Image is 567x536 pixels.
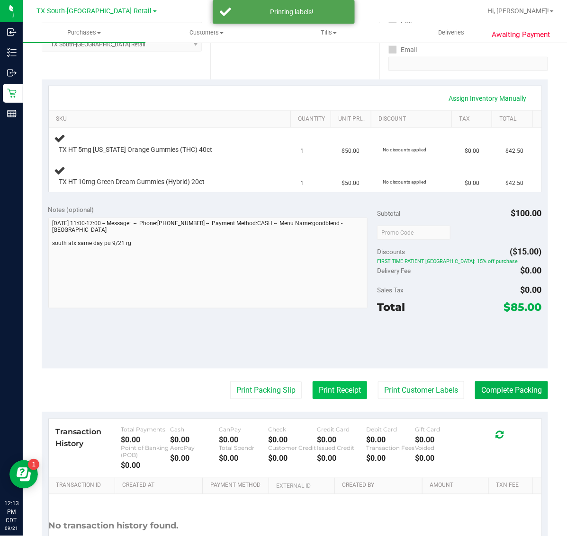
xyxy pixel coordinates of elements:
[377,210,400,217] span: Subtotal
[317,436,367,445] div: $0.00
[219,445,269,452] div: Total Spendr
[301,147,304,156] span: 1
[377,300,405,314] span: Total
[366,454,415,463] div: $0.00
[339,115,368,123] a: Unit Price
[342,179,360,188] span: $50.00
[121,461,171,470] div: $0.00
[377,267,411,274] span: Delivery Fee
[4,499,18,525] p: 12:13 PM CDT
[366,436,415,445] div: $0.00
[230,381,302,399] button: Print Packing Slip
[415,436,465,445] div: $0.00
[268,454,317,463] div: $0.00
[268,436,317,445] div: $0.00
[268,426,317,433] div: Check
[269,478,334,495] th: External ID
[390,23,513,43] a: Deliveries
[219,436,269,445] div: $0.00
[366,445,415,452] div: Transaction Fees
[317,454,367,463] div: $0.00
[492,29,550,40] span: Awaiting Payment
[521,265,542,275] span: $0.00
[317,445,367,452] div: Issued Credit
[415,426,465,433] div: Gift Card
[511,208,542,218] span: $100.00
[268,23,390,43] a: Tills
[475,381,548,399] button: Complete Packing
[170,454,219,463] div: $0.00
[28,459,39,470] iframe: Resource center unread badge
[7,88,17,98] inline-svg: Retail
[378,381,464,399] button: Print Customer Labels
[506,147,524,156] span: $42.50
[59,145,213,154] span: TX HT 5mg [US_STATE] Orange Gummies (THC) 40ct
[366,426,415,433] div: Debit Card
[7,27,17,37] inline-svg: Inbound
[146,28,268,37] span: Customers
[430,482,485,490] a: Amount
[219,426,269,433] div: CanPay
[56,482,111,490] a: Transaction ID
[121,436,171,445] div: $0.00
[342,147,360,156] span: $50.00
[268,445,317,452] div: Customer Credit
[377,243,405,260] span: Discounts
[443,90,533,106] a: Assign Inventory Manually
[510,246,542,256] span: ($15.00)
[506,179,524,188] span: $42.50
[121,426,171,433] div: Total Payments
[465,179,479,188] span: $0.00
[145,23,268,43] a: Customers
[170,436,219,445] div: $0.00
[48,206,94,213] span: Notes (optional)
[496,482,529,490] a: Txn Fee
[219,454,269,463] div: $0.00
[121,445,171,459] div: Point of Banking (POB)
[383,147,427,152] span: No discounts applied
[59,177,205,186] span: TX HT 10mg Green Dream Gummies (Hybrid) 20ct
[388,43,417,57] label: Email
[487,7,549,15] span: Hi, [PERSON_NAME]!
[465,147,479,156] span: $0.00
[7,109,17,118] inline-svg: Reports
[313,381,367,399] button: Print Receipt
[210,482,265,490] a: Payment Method
[377,226,450,240] input: Promo Code
[459,115,488,123] a: Tax
[4,525,18,532] p: 09/21
[268,28,390,37] span: Tills
[342,482,419,490] a: Created By
[170,426,219,433] div: Cash
[500,115,529,123] a: Total
[298,115,327,123] a: Quantity
[7,48,17,57] inline-svg: Inventory
[425,28,477,37] span: Deliveries
[377,286,404,294] span: Sales Tax
[379,115,449,123] a: Discount
[7,68,17,78] inline-svg: Outbound
[415,454,465,463] div: $0.00
[521,285,542,295] span: $0.00
[383,179,427,185] span: No discounts applied
[377,259,541,265] span: FIRST TIME PATIENT [GEOGRAPHIC_DATA]: 15% off purchase
[9,460,38,489] iframe: Resource center
[317,426,367,433] div: Credit Card
[236,7,348,17] div: Printing labels!
[504,300,542,314] span: $85.00
[170,445,219,452] div: AeroPay
[37,7,152,15] span: TX South-[GEOGRAPHIC_DATA] Retail
[23,23,145,43] a: Purchases
[56,115,287,123] a: SKU
[301,179,304,188] span: 1
[415,445,465,452] div: Voided
[122,482,199,490] a: Created At
[23,28,145,37] span: Purchases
